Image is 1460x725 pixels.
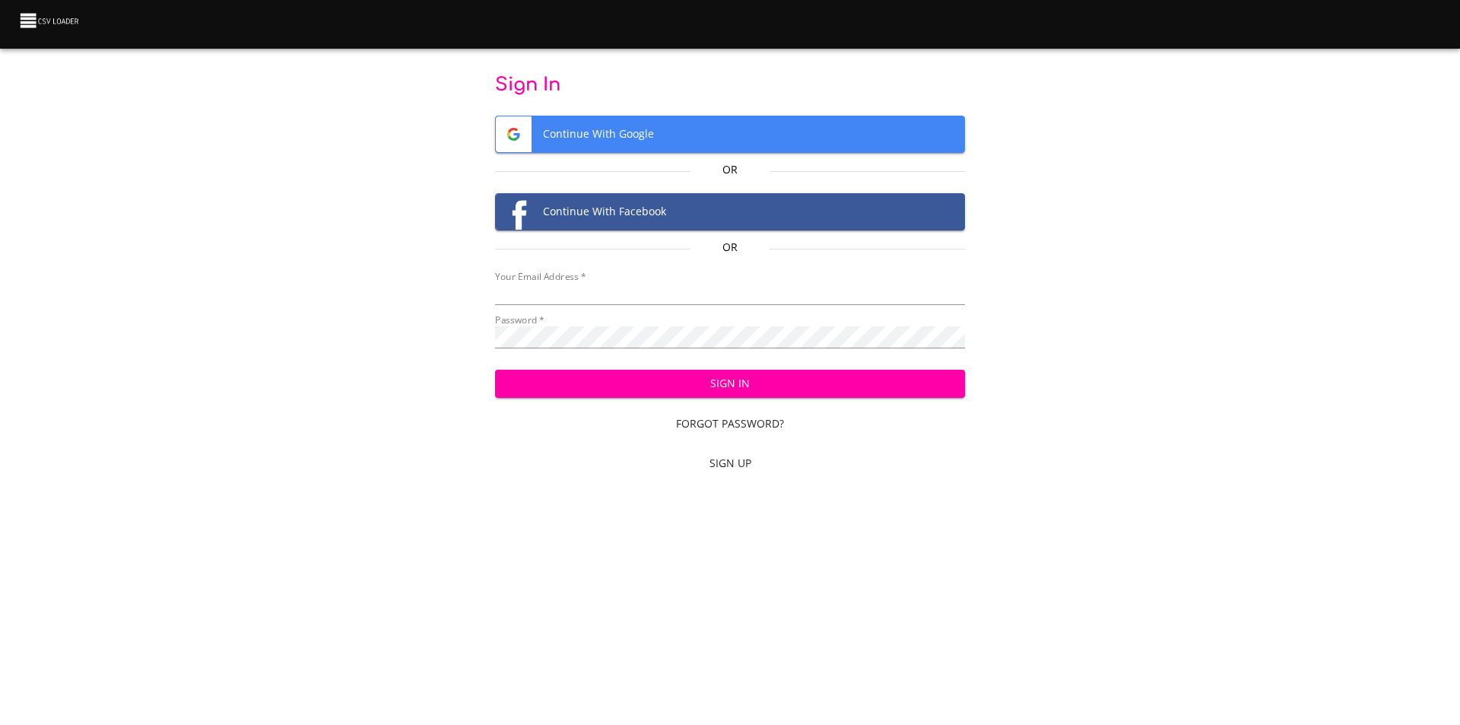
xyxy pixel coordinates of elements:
label: Your Email Address [495,272,586,281]
span: Sign In [507,374,954,393]
span: Sign Up [501,454,960,473]
span: Continue With Google [496,116,965,152]
button: Google logoContinue With Google [495,116,966,153]
span: Forgot Password? [501,415,960,434]
button: Facebook logoContinue With Facebook [495,193,966,231]
a: Sign Up [495,450,966,478]
p: Or [690,162,769,177]
button: Sign In [495,370,966,398]
img: Facebook logo [496,194,532,230]
span: Continue With Facebook [496,194,965,230]
label: Password [495,316,544,325]
img: CSV Loader [18,10,82,31]
a: Forgot Password? [495,410,966,438]
img: Google logo [496,116,532,152]
p: Or [690,240,769,255]
p: Sign In [495,73,966,97]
